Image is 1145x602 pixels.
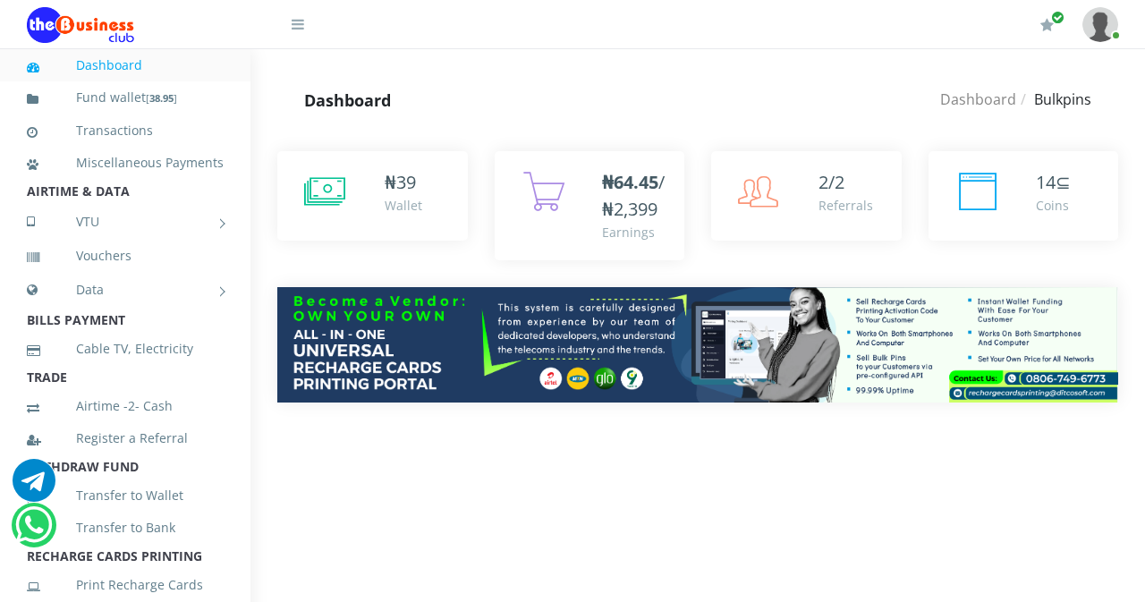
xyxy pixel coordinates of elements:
a: VTU [27,199,224,244]
a: Transactions [27,110,224,151]
li: Bulkpins [1016,89,1091,110]
a: Dashboard [940,89,1016,109]
a: Chat for support [15,517,52,547]
img: Logo [27,7,134,43]
div: ⊆ [1036,169,1071,196]
a: Cable TV, Electricity [27,328,224,369]
span: 14 [1036,170,1056,194]
div: Coins [1036,196,1071,215]
a: Data [27,267,224,312]
div: Earnings [602,223,667,242]
a: ₦39 Wallet [277,151,468,241]
div: Referrals [818,196,873,215]
span: 2/2 [818,170,844,194]
a: ₦64.45/₦2,399 Earnings [495,151,685,260]
b: ₦64.45 [602,170,658,194]
strong: Dashboard [304,89,391,111]
a: 2/2 Referrals [711,151,902,241]
a: Airtime -2- Cash [27,386,224,427]
span: Renew/Upgrade Subscription [1051,11,1064,24]
div: ₦ [385,169,422,196]
img: multitenant_rcp.png [277,287,1118,403]
a: Chat for support [13,472,55,502]
a: Transfer to Wallet [27,475,224,516]
a: Dashboard [27,45,224,86]
a: Transfer to Bank [27,507,224,548]
div: Wallet [385,196,422,215]
img: User [1082,7,1118,42]
a: Miscellaneous Payments [27,142,224,183]
a: Register a Referral [27,418,224,459]
small: [ ] [146,91,177,105]
span: 39 [396,170,416,194]
a: Vouchers [27,235,224,276]
i: Renew/Upgrade Subscription [1040,18,1054,32]
span: /₦2,399 [602,170,665,221]
a: Fund wallet[38.95] [27,77,224,119]
b: 38.95 [149,91,174,105]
